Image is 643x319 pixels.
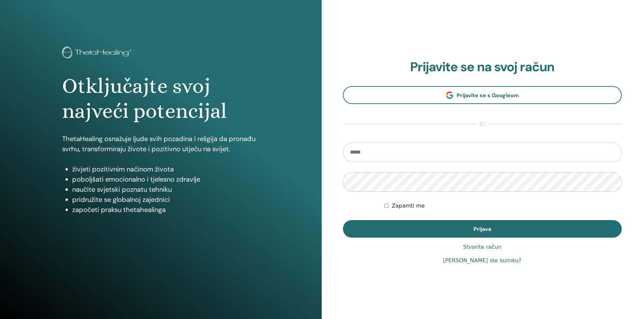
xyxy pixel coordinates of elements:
[392,202,425,210] label: Zapamti me
[62,74,260,124] h1: Otključajte svoj najveći potencijal
[443,257,521,265] a: [PERSON_NAME] ste lozinku?
[72,174,260,184] li: poboljšati emocionalno i tjelesno zdravlje
[72,164,260,174] li: živjeti pozitivnim načinom života
[343,59,622,75] h2: Prijavite se na svoj račun
[72,194,260,205] li: pridružite se globalnoj zajednici
[72,205,260,215] li: započeti praksu thetahealinga
[62,134,260,154] p: ThetaHealing osnažuje ljude svih pozadina i religija da pronađu svrhu, transformiraju živote i po...
[384,202,622,210] div: Keep me authenticated indefinitely or until I manually logout
[457,92,519,99] span: Prijavite se s Googleom
[474,225,491,233] span: Prijava
[343,86,622,104] a: Prijavite se s Googleom
[476,120,488,128] span: ili
[463,243,501,251] a: Stvorite račun
[343,220,622,238] button: Prijava
[72,184,260,194] li: naučite svjetski poznatu tehniku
